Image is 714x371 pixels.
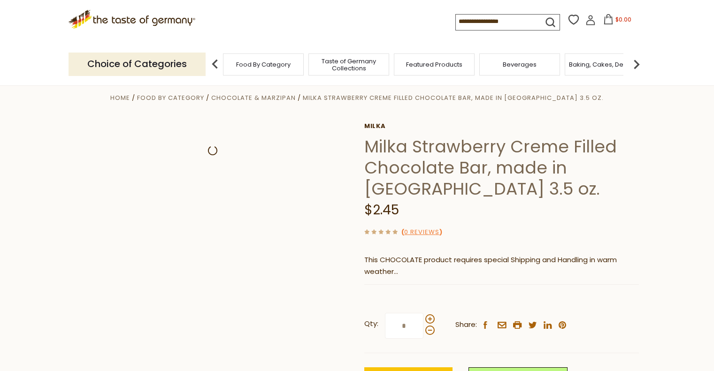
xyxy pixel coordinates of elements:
[404,227,439,237] a: 0 Reviews
[385,313,423,339] input: Qty:
[303,93,604,102] a: Milka Strawberry Creme Filled Chocolate Bar, made in [GEOGRAPHIC_DATA] 3.5 oz.
[364,136,639,199] h1: Milka Strawberry Creme Filled Chocolate Bar, made in [GEOGRAPHIC_DATA] 3.5 oz.
[364,254,639,278] p: This CHOCOLATE product requires special Shipping and Handling in warm weather
[569,61,642,68] a: Baking, Cakes, Desserts
[311,58,386,72] a: Taste of Germany Collections
[598,14,637,28] button: $0.00
[137,93,204,102] a: Food By Category
[503,61,537,68] a: Beverages
[401,227,442,236] span: ( )
[236,61,291,68] a: Food By Category
[627,55,646,74] img: next arrow
[211,93,296,102] a: Chocolate & Marzipan
[406,61,462,68] a: Featured Products
[364,201,399,219] span: $2.45
[364,318,378,330] strong: Qty:
[206,55,224,74] img: previous arrow
[69,53,206,76] p: Choice of Categories
[455,319,477,331] span: Share:
[110,93,130,102] a: Home
[364,122,639,130] a: Milka
[615,15,631,23] span: $0.00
